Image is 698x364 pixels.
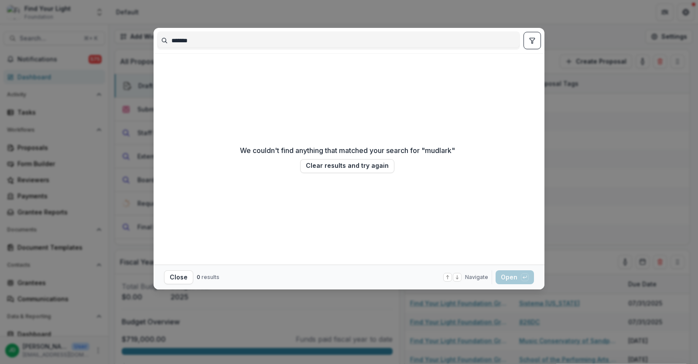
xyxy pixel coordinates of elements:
span: 0 [197,274,200,280]
button: Clear results and try again [300,159,394,173]
button: Close [164,270,193,284]
button: Open [496,270,534,284]
span: Navigate [465,273,488,281]
span: results [202,274,219,280]
button: toggle filters [523,32,541,49]
p: We couldn't find anything that matched your search for " mudlark " [240,145,455,156]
